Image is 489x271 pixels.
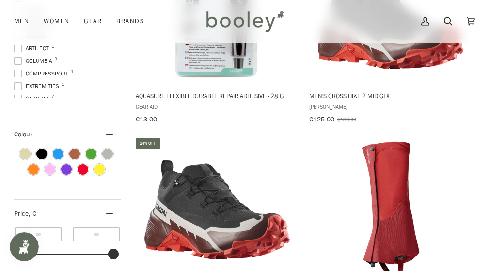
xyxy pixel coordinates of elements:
span: €13.00 [135,115,157,124]
span: – [62,230,73,239]
span: Colour: Purple [61,164,72,175]
span: Brands [116,16,144,26]
img: Booley [202,7,287,35]
span: Colour: Black [36,149,47,159]
span: €125.00 [309,115,334,124]
span: [PERSON_NAME] [309,103,473,111]
span: Colour: Red [78,164,88,175]
span: Colour: Beige [20,149,31,159]
span: 1 [62,82,64,87]
span: 7 [51,94,54,99]
span: Gear Aid [14,94,52,103]
span: , € [29,209,36,218]
span: 1 [71,69,74,74]
span: Colour: Blue [53,149,63,159]
span: Colour: Pink [45,164,55,175]
span: Colour: Brown [69,149,80,159]
span: Gear Aid [135,103,299,111]
span: 3 [54,57,57,61]
span: Colour: Green [86,149,96,159]
iframe: Button to open loyalty program pop-up [10,232,39,261]
span: Colour [14,130,40,139]
span: Men [14,16,29,26]
span: Artilect [14,44,52,53]
span: Women [44,16,69,26]
span: COMPRESSPORT [14,69,71,78]
span: Colour: Grey [102,149,113,159]
div: 24% off [135,138,159,149]
span: 1 [51,44,54,49]
input: Minimum value [15,227,62,241]
span: Extremities [14,82,62,90]
span: Colour: Orange [28,164,39,175]
input: Maximum value [73,227,120,241]
span: Men's Cross Hike 2 Mid GTX [309,91,473,100]
span: Price [14,209,36,218]
span: Columbia [14,57,55,65]
span: Colour: Yellow [94,164,105,175]
span: €180.00 [337,115,356,123]
span: Aquasure Flexible Durable Repair Adhesive - 28 g [135,91,299,100]
span: Gear [84,16,102,26]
